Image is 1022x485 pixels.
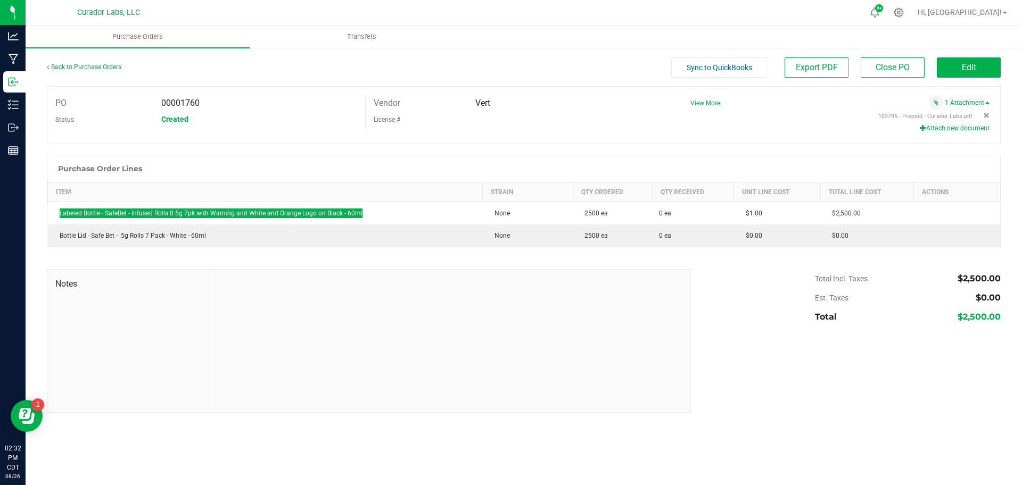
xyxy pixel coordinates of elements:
label: Vendor [374,95,400,111]
span: $2,500.00 [827,210,861,217]
span: 2500 ea [579,210,608,217]
span: 0 ea [659,231,671,240]
div: Bottle Lid - Safe Bet - .5g Rolls 7 Pack - White - 60ml [54,231,476,240]
inline-svg: Inventory [8,99,19,110]
th: Actions [913,182,1000,202]
span: View file [878,113,972,120]
span: Remove attachment [983,112,990,120]
span: Hi, [GEOGRAPHIC_DATA]! [918,8,1002,16]
span: $0.00 [976,292,1001,303]
span: Curador Labs, LLC [77,8,140,17]
span: 9+ [877,6,881,11]
span: Close PO [876,62,910,72]
button: Export PDF [785,57,848,78]
p: 02:32 PM CDT [5,444,21,472]
span: Est. Taxes [815,294,848,302]
a: Back to Purchase Orders [47,63,121,71]
iframe: Resource center [11,400,43,432]
span: None [489,232,510,239]
span: $1.00 [740,210,762,217]
h1: Purchase Order Lines [58,164,142,173]
span: $0.00 [740,232,762,239]
span: Sync to QuickBooks [687,63,752,72]
p: 08/26 [5,472,21,480]
label: PO [55,95,67,111]
span: Notes [55,278,202,290]
span: $2,500.00 [958,312,1001,322]
th: Unit Line Cost [734,182,821,202]
th: Total Line Cost [820,182,913,202]
span: Created [161,115,188,123]
span: $2,500.00 [958,273,1001,283]
a: 1 Attachment [945,99,990,106]
span: Vert [475,98,490,108]
span: 00001760 [161,98,200,108]
span: Total [815,312,837,322]
div: Manage settings [892,7,905,18]
span: 2500 ea [579,232,608,239]
inline-svg: Manufacturing [8,54,19,64]
inline-svg: Inbound [8,77,19,87]
span: Edit [962,62,976,72]
inline-svg: Outbound [8,122,19,133]
span: Purchase Orders [98,32,177,41]
th: Item [48,182,483,202]
inline-svg: Reports [8,145,19,156]
div: Labeled Bottle - SafeBet - Infused Rolls 0.5g 7pk with Warning and White and Orange Logo on Black... [54,208,476,218]
span: Export PDF [796,62,838,72]
iframe: Resource center unread badge [31,398,44,411]
span: Total Incl. Taxes [815,274,868,283]
span: None [489,210,510,217]
a: Purchase Orders [26,26,250,48]
th: Qty Ordered [573,182,652,202]
button: Close PO [861,57,925,78]
span: 0 ea [659,208,671,218]
span: Transfers [333,32,391,41]
th: Strain [483,182,573,202]
button: Attach new document [920,123,990,133]
a: View More [690,99,720,107]
label: License # [374,112,400,128]
span: Attach a document [929,95,943,110]
button: Edit [937,57,1001,78]
th: Qty Received [653,182,734,202]
label: Status [55,112,74,128]
button: Sync to QuickBooks [671,57,767,78]
inline-svg: Analytics [8,31,19,41]
span: $0.00 [827,232,848,239]
a: Transfers [250,26,474,48]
